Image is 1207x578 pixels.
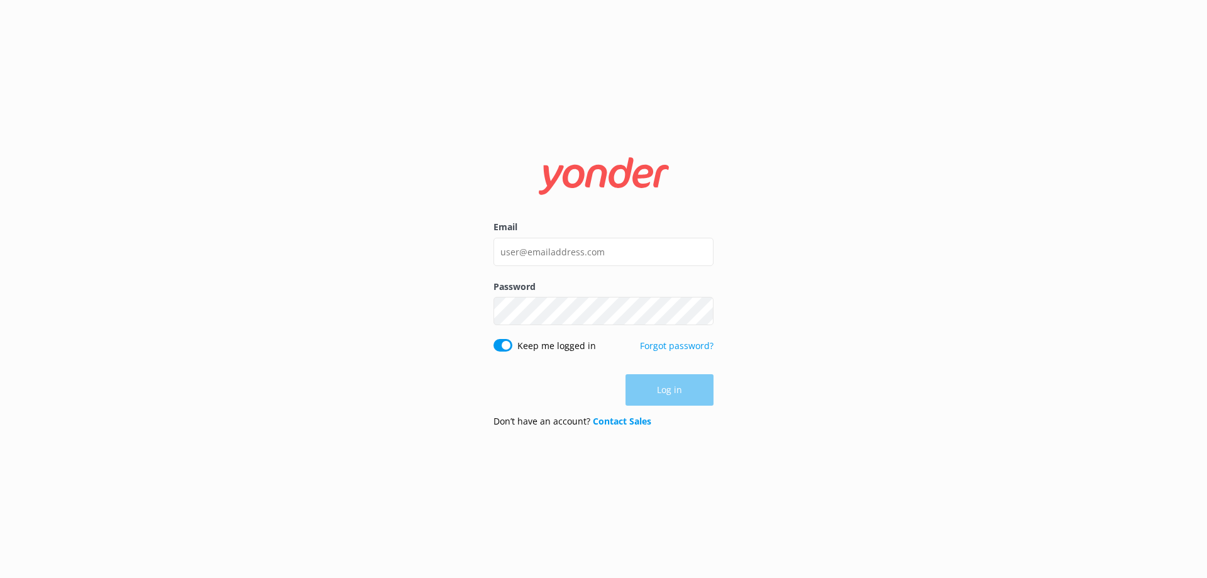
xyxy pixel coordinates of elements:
a: Contact Sales [593,415,651,427]
label: Email [493,220,714,234]
button: Show password [688,299,714,324]
p: Don’t have an account? [493,414,651,428]
a: Forgot password? [640,340,714,352]
label: Password [493,280,714,294]
label: Keep me logged in [517,339,596,353]
input: user@emailaddress.com [493,238,714,266]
